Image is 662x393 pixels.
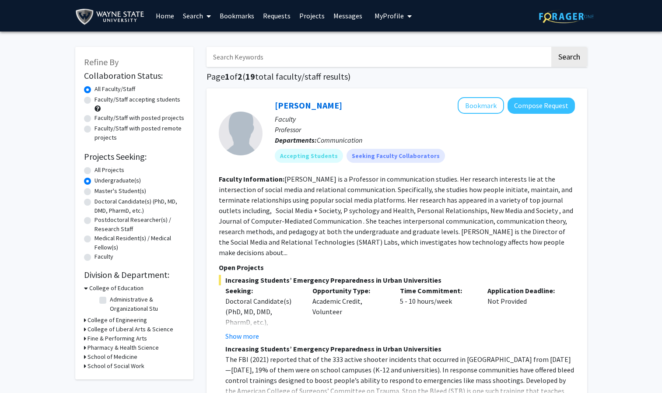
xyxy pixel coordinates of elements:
[207,71,587,82] h1: Page of ( total faculty/staff results)
[84,56,119,67] span: Refine By
[219,262,575,273] p: Open Projects
[306,285,393,341] div: Academic Credit, Volunteer
[259,0,295,31] a: Requests
[95,186,146,196] label: Master's Student(s)
[375,11,404,20] span: My Profile
[312,285,387,296] p: Opportunity Type:
[207,47,550,67] input: Search Keywords
[219,175,284,183] b: Faculty Information:
[219,175,574,257] fg-read-more: [PERSON_NAME] is a Professor in communication studies. Her research interests lie at the intersec...
[225,71,230,82] span: 1
[458,97,504,114] button: Add Stephanie Tong to Bookmarks
[151,0,179,31] a: Home
[95,176,141,185] label: Undergraduate(s)
[295,0,329,31] a: Projects
[110,295,182,313] label: Administrative & Organizational Stu
[487,285,562,296] p: Application Deadline:
[95,252,113,261] label: Faculty
[275,124,575,135] p: Professor
[95,215,185,234] label: Postdoctoral Researcher(s) / Research Staff
[95,234,185,252] label: Medical Resident(s) / Medical Fellow(s)
[88,352,137,361] h3: School of Medicine
[551,47,587,67] button: Search
[225,331,259,341] button: Show more
[238,71,242,82] span: 2
[219,275,575,285] span: Increasing Students’ Emergency Preparedness in Urban Universities
[347,149,445,163] mat-chip: Seeking Faculty Collaborators
[275,100,342,111] a: [PERSON_NAME]
[84,151,185,162] h2: Projects Seeking:
[275,149,343,163] mat-chip: Accepting Students
[539,10,594,23] img: ForagerOne Logo
[393,285,481,341] div: 5 - 10 hours/week
[215,0,259,31] a: Bookmarks
[84,270,185,280] h2: Division & Department:
[88,361,144,371] h3: School of Social Work
[275,114,575,124] p: Faculty
[225,344,441,353] strong: Increasing Students’ Emergency Preparedness in Urban Universities
[88,334,147,343] h3: Fine & Performing Arts
[481,285,568,341] div: Not Provided
[95,197,185,215] label: Doctoral Candidate(s) (PhD, MD, DMD, PharmD, etc.)
[95,113,184,123] label: Faculty/Staff with posted projects
[88,316,147,325] h3: College of Engineering
[88,343,159,352] h3: Pharmacy & Health Science
[225,285,300,296] p: Seeking:
[95,84,135,94] label: All Faculty/Staff
[245,71,255,82] span: 19
[329,0,367,31] a: Messages
[508,98,575,114] button: Compose Request to Stephanie Tong
[84,70,185,81] h2: Collaboration Status:
[7,354,37,386] iframe: Chat
[95,95,180,104] label: Faculty/Staff accepting students
[275,136,317,144] b: Departments:
[317,136,362,144] span: Communication
[225,296,300,359] div: Doctoral Candidate(s) (PhD, MD, DMD, PharmD, etc.), Postdoctoral Researcher(s) / Research Staff, ...
[89,284,144,293] h3: College of Education
[75,7,148,27] img: Wayne State University Logo
[400,285,474,296] p: Time Commitment:
[95,165,124,175] label: All Projects
[179,0,215,31] a: Search
[88,325,173,334] h3: College of Liberal Arts & Science
[95,124,185,142] label: Faculty/Staff with posted remote projects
